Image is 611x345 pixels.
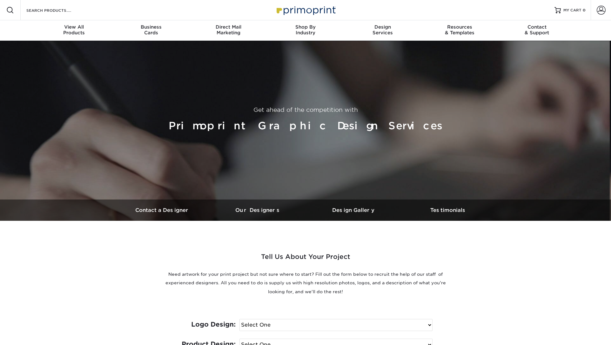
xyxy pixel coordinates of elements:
[305,200,401,221] a: Design Gallery
[117,117,493,135] h1: Primoprint Graphic Design Services
[210,207,305,213] h3: Our Designers
[113,20,190,41] a: BusinessCards
[190,24,267,36] div: Marketing
[163,270,448,296] p: Need artwork for your print project but not sure where to start? Fill out the form below to recru...
[267,24,344,30] span: Shop By
[178,319,236,330] label: Logo Design:
[421,20,498,41] a: Resources& Templates
[36,24,113,36] div: Products
[210,200,305,221] a: Our Designers
[401,200,496,221] a: Testimonials
[113,24,190,30] span: Business
[498,24,575,30] span: Contact
[563,8,581,13] span: MY CART
[267,20,344,41] a: Shop ByIndustry
[344,20,421,41] a: DesignServices
[305,207,401,213] h3: Design Gallery
[344,24,421,36] div: Services
[274,3,337,17] img: Primoprint
[344,24,421,30] span: Design
[498,24,575,36] div: & Support
[115,207,210,213] h3: Contact a Designer
[421,24,498,30] span: Resources
[36,20,113,41] a: View AllProducts
[163,251,448,267] h2: Tell Us About Your Project
[113,24,190,36] div: Cards
[36,24,113,30] span: View All
[190,24,267,30] span: Direct Mail
[421,24,498,36] div: & Templates
[26,6,88,14] input: SEARCH PRODUCTS.....
[583,8,586,12] span: 0
[401,207,496,213] h3: Testimonials
[498,20,575,41] a: Contact& Support
[117,105,493,114] p: Get ahead of the competition with
[115,200,210,221] a: Contact a Designer
[190,20,267,41] a: Direct MailMarketing
[267,24,344,36] div: Industry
